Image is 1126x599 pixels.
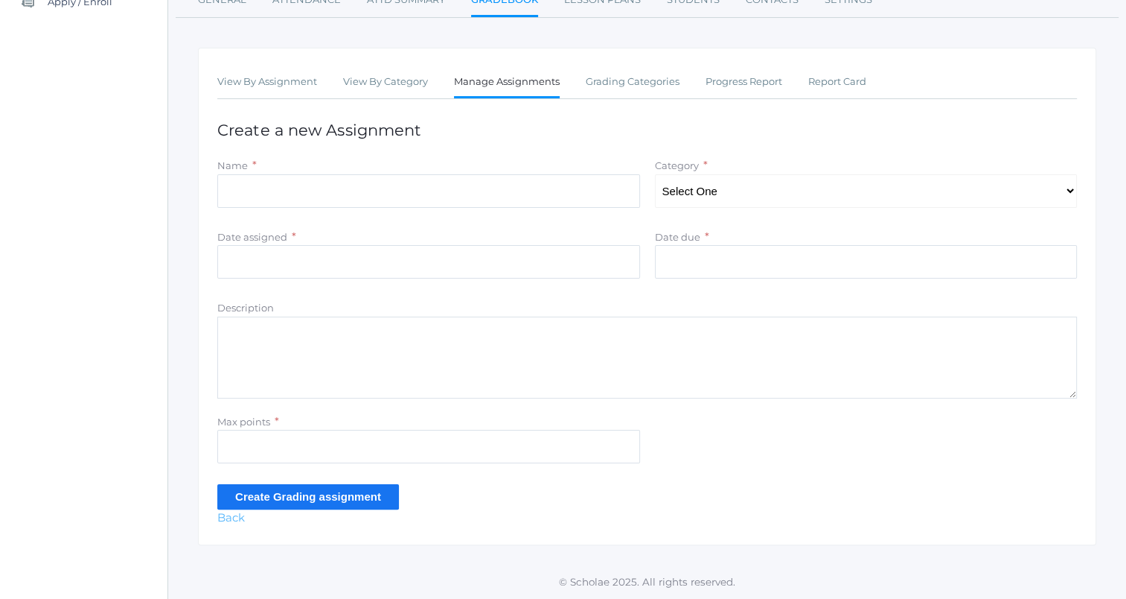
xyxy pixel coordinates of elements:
label: Date due [655,231,700,243]
p: © Scholae 2025. All rights reserved. [168,574,1126,589]
label: Description [217,302,274,314]
a: View By Category [343,67,428,97]
label: Category [655,159,699,171]
a: Grading Categories [586,67,679,97]
a: Report Card [808,67,866,97]
a: Back [217,510,245,524]
a: View By Assignment [217,67,317,97]
a: Progress Report [706,67,782,97]
a: Manage Assignments [454,67,560,99]
label: Max points [217,416,270,428]
input: Create Grading assignment [217,484,399,509]
label: Date assigned [217,231,287,243]
label: Name [217,159,248,171]
h1: Create a new Assignment [217,121,1077,139]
